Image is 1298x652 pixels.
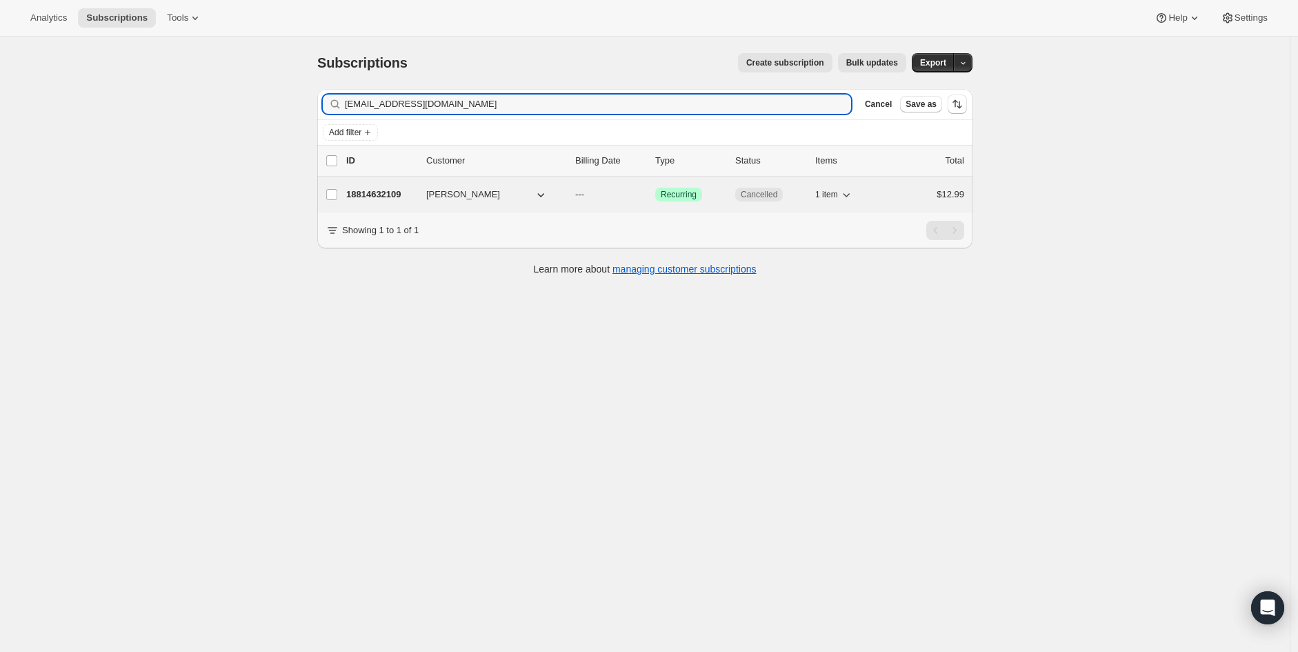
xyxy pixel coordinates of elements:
button: Analytics [22,8,75,28]
button: Settings [1212,8,1276,28]
span: 1 item [815,189,838,200]
nav: Pagination [926,221,964,240]
input: Filter subscribers [345,95,851,114]
span: Tools [167,12,188,23]
span: Subscriptions [317,55,408,70]
span: Add filter [329,127,361,138]
button: Export [912,53,955,72]
p: Showing 1 to 1 of 1 [342,224,419,237]
p: ID [346,154,415,168]
button: Help [1146,8,1209,28]
span: Export [920,57,946,68]
button: [PERSON_NAME] [418,184,556,206]
div: 18814632109[PERSON_NAME]---SuccessRecurringCancelled1 item$12.99 [346,185,964,204]
span: Recurring [661,189,697,200]
button: Cancel [859,96,897,112]
span: --- [575,189,584,199]
a: managing customer subscriptions [612,264,757,275]
span: Bulk updates [846,57,898,68]
span: [PERSON_NAME] [426,188,500,201]
span: $12.99 [937,189,964,199]
button: Create subscription [738,53,832,72]
p: 18814632109 [346,188,415,201]
span: Settings [1235,12,1268,23]
button: Add filter [323,124,378,141]
span: Analytics [30,12,67,23]
p: Status [735,154,804,168]
button: Sort the results [948,95,967,114]
div: IDCustomerBilling DateTypeStatusItemsTotal [346,154,964,168]
p: Customer [426,154,564,168]
span: Create subscription [746,57,824,68]
span: Cancel [865,99,892,110]
p: Billing Date [575,154,644,168]
span: Cancelled [741,189,777,200]
span: Help [1168,12,1187,23]
div: Open Intercom Messenger [1251,591,1284,624]
button: Save as [900,96,942,112]
div: Type [655,154,724,168]
span: Save as [906,99,937,110]
button: Tools [159,8,210,28]
button: Subscriptions [78,8,156,28]
p: Total [946,154,964,168]
span: Subscriptions [86,12,148,23]
button: 1 item [815,185,853,204]
div: Items [815,154,884,168]
button: Bulk updates [838,53,906,72]
p: Learn more about [534,262,757,276]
